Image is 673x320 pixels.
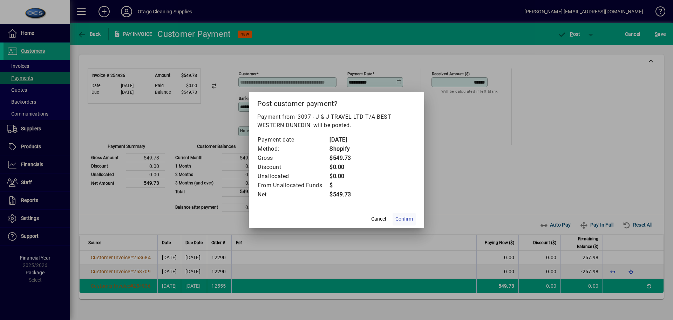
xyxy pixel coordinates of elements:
[257,113,416,130] p: Payment from '3097 - J & J TRAVEL LTD T/A BEST WESTERN DUNEDIN' will be posted.
[329,154,357,163] td: $549.73
[257,154,329,163] td: Gross
[329,190,357,199] td: $549.73
[249,92,424,112] h2: Post customer payment?
[257,190,329,199] td: Net
[329,144,357,154] td: Shopify
[257,144,329,154] td: Method:
[257,163,329,172] td: Discount
[257,135,329,144] td: Payment date
[367,213,390,226] button: Cancel
[257,172,329,181] td: Unallocated
[371,215,386,223] span: Cancel
[329,181,357,190] td: $
[329,135,357,144] td: [DATE]
[393,213,416,226] button: Confirm
[395,215,413,223] span: Confirm
[329,172,357,181] td: $0.00
[257,181,329,190] td: From Unallocated Funds
[329,163,357,172] td: $0.00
